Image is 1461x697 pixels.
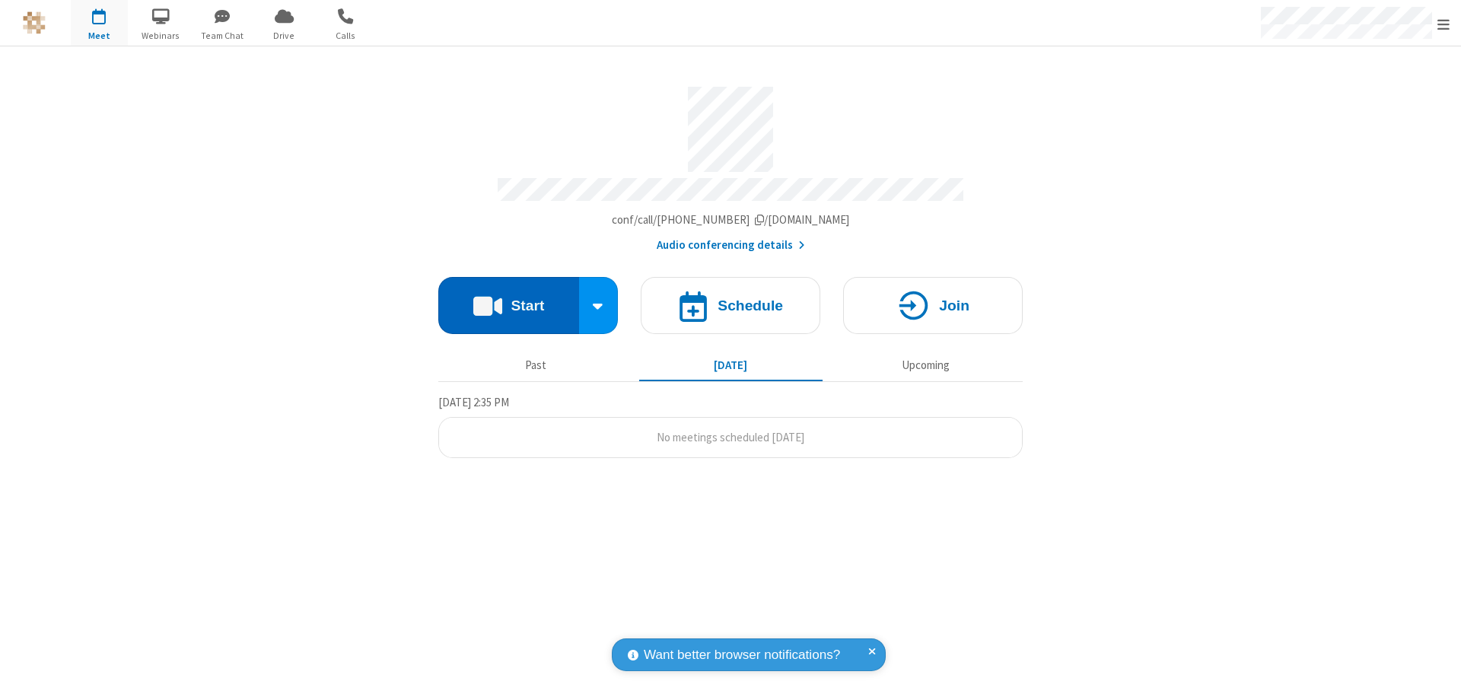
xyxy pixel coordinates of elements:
[657,430,804,444] span: No meetings scheduled [DATE]
[444,351,628,380] button: Past
[511,298,544,313] h4: Start
[438,277,579,334] button: Start
[612,212,850,229] button: Copy my meeting room linkCopy my meeting room link
[317,29,374,43] span: Calls
[132,29,189,43] span: Webinars
[639,351,823,380] button: [DATE]
[843,277,1023,334] button: Join
[438,393,1023,459] section: Today's Meetings
[438,395,509,409] span: [DATE] 2:35 PM
[256,29,313,43] span: Drive
[641,277,820,334] button: Schedule
[939,298,969,313] h4: Join
[23,11,46,34] img: QA Selenium DO NOT DELETE OR CHANGE
[834,351,1017,380] button: Upcoming
[644,645,840,665] span: Want better browser notifications?
[612,212,850,227] span: Copy my meeting room link
[194,29,251,43] span: Team Chat
[438,75,1023,254] section: Account details
[1423,657,1450,686] iframe: Chat
[657,237,805,254] button: Audio conferencing details
[579,277,619,334] div: Start conference options
[718,298,783,313] h4: Schedule
[71,29,128,43] span: Meet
